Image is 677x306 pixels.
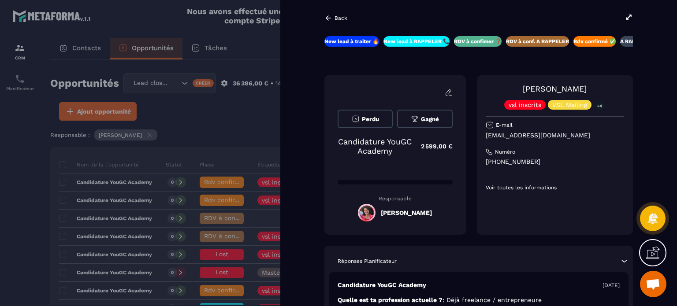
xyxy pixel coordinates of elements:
p: Voir toutes les informations [486,184,624,191]
p: New lead à RAPPELER 📞 [383,38,450,45]
p: Responsable [338,195,453,202]
h5: [PERSON_NAME] [381,209,432,216]
span: : Déjà freelance / entrepreneure [443,296,542,303]
p: New lead à traiter 🔥 [324,38,379,45]
p: VSL Mailing [552,102,587,108]
p: Numéro [495,148,515,155]
p: 2 599,00 € [412,138,453,155]
button: Perdu [338,110,393,128]
span: Gagné [421,116,439,122]
p: RDV à conf. A RAPPELER [506,38,569,45]
p: Candidature YouGC Academy [338,281,426,289]
p: Réponses Planificateur [338,258,397,265]
p: [DATE] [603,282,620,289]
p: Candidature YouGC Academy [338,137,412,155]
p: E-mail [496,122,513,129]
a: [PERSON_NAME] [523,84,587,93]
button: Gagné [397,110,452,128]
p: RDV à confimer ❓ [454,38,502,45]
p: [PHONE_NUMBER] [486,158,624,166]
p: +4 [594,101,605,111]
p: Quelle est ta profession actuelle ? [338,296,620,304]
p: vsl inscrits [509,102,541,108]
span: Perdu [362,116,379,122]
p: Back [335,15,347,21]
p: [EMAIL_ADDRESS][DOMAIN_NAME] [486,131,624,140]
p: Rdv confirmé ✅ [573,38,616,45]
div: Ouvrir le chat [640,271,666,297]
